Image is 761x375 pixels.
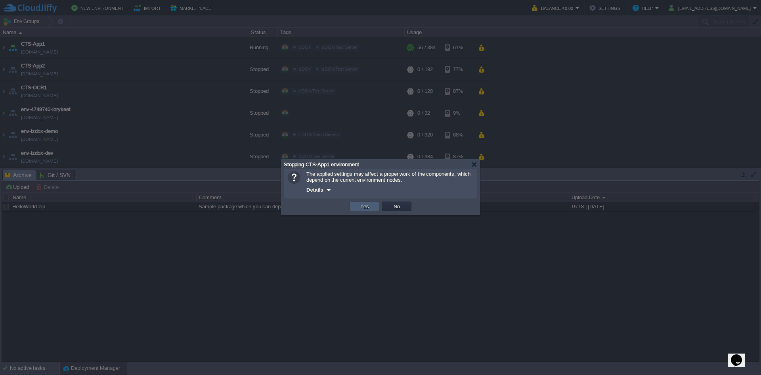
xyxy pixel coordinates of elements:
span: Stopping CTS-App1 environment [284,162,359,167]
span: The applied settings may affect a proper work of the components, which depend on the current envi... [306,171,470,183]
button: No [391,203,402,210]
iframe: chat widget [728,343,753,367]
button: Yes [358,203,371,210]
span: Details [306,187,323,193]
